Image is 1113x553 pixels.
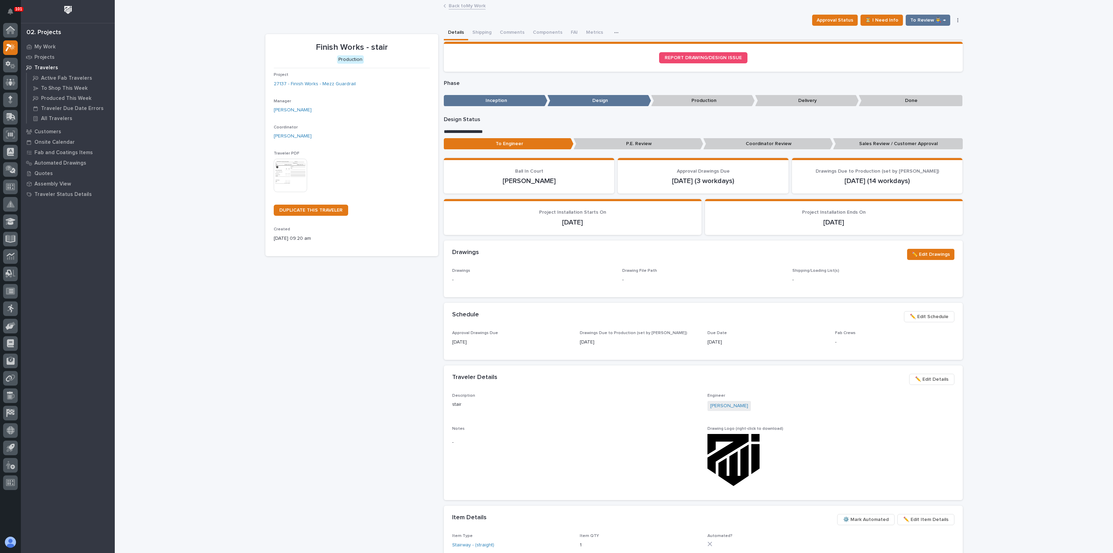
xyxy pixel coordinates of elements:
p: Quotes [34,171,53,177]
span: Shipping/Loading List(s) [792,269,839,273]
button: Notifications [3,4,18,19]
span: Traveler PDF [274,151,299,156]
span: Due Date [707,331,727,335]
span: REPORT DRAWING/DESIGN ISSUE [665,55,742,60]
button: users-avatar [3,535,18,550]
p: [DATE] [452,218,693,227]
span: ✏️ Edit Drawings [912,250,950,259]
p: Active Fab Travelers [41,75,92,81]
span: To Review 👨‍🏭 → [910,16,946,24]
p: All Travelers [41,116,72,122]
p: Inception [444,95,547,106]
p: [DATE] 09:20 am [274,235,430,242]
span: ✏️ Edit Details [915,375,948,384]
p: - [792,276,954,284]
button: ⏳ I Need Info [860,15,903,26]
a: [PERSON_NAME] [274,133,312,140]
div: 02. Projects [26,29,61,37]
button: ✏️ Edit Item Details [897,514,954,525]
div: Notifications101 [9,8,18,19]
p: To Shop This Week [41,85,88,92]
p: Finish Works - stair [274,42,430,53]
p: Travelers [34,65,58,71]
p: [DATE] [452,339,571,346]
p: [DATE] (14 workdays) [800,177,954,185]
p: Sales Review / Customer Approval [833,138,963,150]
a: Assembly View [21,179,115,189]
h2: Item Details [452,514,487,522]
a: All Travelers [27,113,115,123]
span: Drawing Logo (right-click to download) [707,427,783,431]
a: REPORT DRAWING/DESIGN ISSUE [659,52,747,63]
span: Created [274,227,290,231]
a: Back toMy Work [449,1,486,9]
h2: Drawings [452,249,479,256]
span: Fab Crews [835,331,856,335]
p: - [622,276,624,284]
a: Onsite Calendar [21,137,115,147]
span: Approval Drawings Due [452,331,498,335]
p: Done [859,95,962,106]
a: Fab and Coatings Items [21,147,115,158]
p: [DATE] [707,339,827,346]
a: Traveler Status Details [21,189,115,199]
span: Engineer [707,394,725,398]
button: FAI [567,26,582,40]
p: To Engineer [444,138,574,150]
span: Coordinator [274,125,298,129]
a: Stairway - (straight) [452,542,494,549]
p: Projects [34,54,55,61]
a: Projects [21,52,115,62]
a: 27137 - Finish Works - Mezz Guardrail [274,80,356,88]
span: Description [452,394,475,398]
span: Item Type [452,534,473,538]
span: ✏️ Edit Schedule [910,313,948,321]
button: Details [444,26,468,40]
span: ⏳ I Need Info [865,16,898,24]
p: 101 [15,7,22,11]
a: Active Fab Travelers [27,73,115,83]
button: To Review 👨‍🏭 → [906,15,950,26]
span: Project Installation Starts On [539,210,606,215]
p: Traveler Due Date Errors [41,105,104,112]
button: Components [529,26,567,40]
span: Project Installation Ends On [802,210,866,215]
span: Item QTY [580,534,599,538]
a: Customers [21,126,115,137]
h2: Traveler Details [452,374,497,381]
span: Notes [452,427,465,431]
button: Approval Status [812,15,858,26]
p: P.E. Review [574,138,703,150]
span: Drawing File Path [622,269,657,273]
span: Drawings [452,269,470,273]
a: To Shop This Week [27,83,115,93]
span: ⚙️ Mark Automated [843,515,889,524]
p: - [452,276,614,284]
a: Automated Drawings [21,158,115,168]
a: Produced This Week [27,93,115,103]
p: Produced This Week [41,95,91,102]
p: stair [452,401,699,408]
p: Customers [34,129,61,135]
p: Fab and Coatings Items [34,150,93,156]
p: Phase [444,80,963,87]
span: Manager [274,99,291,103]
div: Production [337,55,364,64]
p: - [835,339,954,346]
p: [DATE] [713,218,954,227]
p: Coordinator Review [703,138,833,150]
button: Metrics [582,26,607,40]
span: DUPLICATE THIS TRAVELER [279,208,343,213]
p: Assembly View [34,181,71,187]
a: Travelers [21,62,115,73]
button: ✏️ Edit Schedule [904,311,954,322]
span: Drawings Due to Production (set by [PERSON_NAME]) [816,169,939,174]
span: Drawings Due to Production (set by [PERSON_NAME]) [580,331,687,335]
p: Onsite Calendar [34,139,75,145]
p: Design Status [444,116,963,123]
a: DUPLICATE THIS TRAVELER [274,205,348,216]
span: ✏️ Edit Item Details [903,515,948,524]
p: Production [651,95,755,106]
button: ✏️ Edit Details [909,374,954,385]
p: - [452,439,699,446]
